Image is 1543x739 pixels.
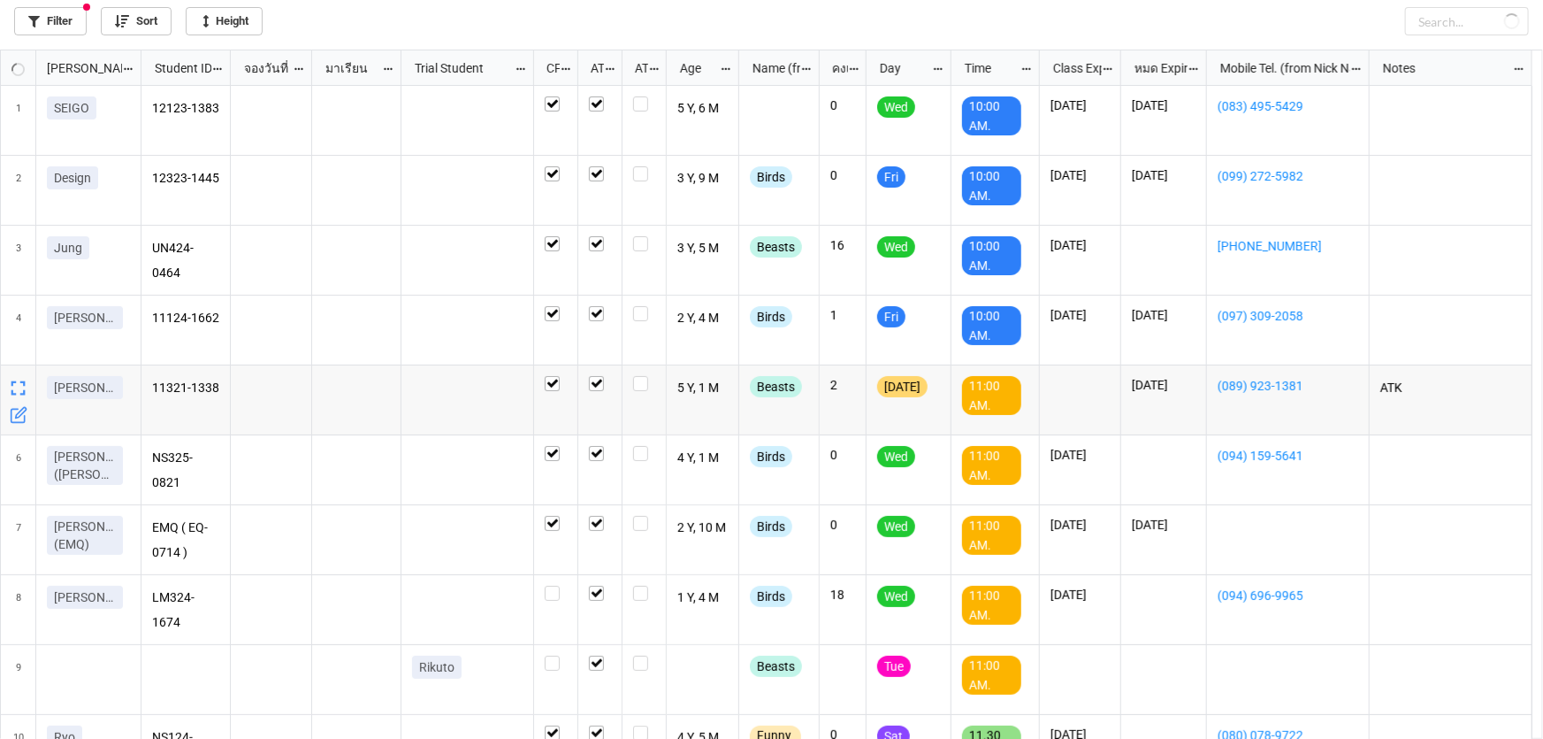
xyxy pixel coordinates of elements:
[152,516,220,564] p: EMQ ( EQ-0714 )
[677,96,729,121] p: 5 Y, 6 M
[152,306,220,331] p: 11124-1662
[750,446,792,467] div: Birds
[677,166,729,191] p: 3 Y, 9 M
[1218,236,1358,256] a: [PHONE_NUMBER]
[152,236,220,284] p: UN424-0464
[677,516,729,541] p: 2 Y, 10 M
[750,376,802,397] div: Beasts
[186,7,263,35] a: Height
[36,58,122,78] div: [PERSON_NAME] Name
[152,376,220,401] p: 11321-1338
[233,58,293,78] div: จองวันที่
[144,58,211,78] div: Student ID (from [PERSON_NAME] Name)
[1050,236,1110,254] p: [DATE]
[677,586,729,611] p: 1 Y, 4 M
[624,58,649,78] div: ATK
[750,236,802,258] div: Beasts
[962,306,1021,345] div: 10:00 AM.
[1050,96,1110,114] p: [DATE]
[1124,58,1188,78] div: หมด Expired date (from [PERSON_NAME] Name)
[1218,586,1358,605] a: (094) 696-9965
[404,58,514,78] div: Trial Student
[16,645,21,714] span: 9
[830,306,855,324] p: 1
[750,166,792,188] div: Birds
[16,226,21,295] span: 3
[1050,516,1110,534] p: [DATE]
[877,656,911,677] div: Tue
[962,516,1021,555] div: 11:00 AM.
[1050,166,1110,184] p: [DATE]
[54,518,116,553] p: [PERSON_NAME] (EMQ)
[54,169,91,187] p: Design
[1218,376,1358,396] a: (089) 923-1381
[830,586,855,604] p: 18
[315,58,382,78] div: มาเรียน
[830,166,855,184] p: 0
[16,435,21,504] span: 6
[821,58,848,78] div: คงเหลือ (from Nick Name)
[1050,586,1110,604] p: [DATE]
[962,166,1021,205] div: 10:00 AM.
[1218,166,1358,186] a: (099) 272-5982
[1132,306,1195,324] p: [DATE]
[869,58,932,78] div: Day
[54,448,116,483] p: [PERSON_NAME] ([PERSON_NAME])
[419,658,454,676] p: Rikuto
[1210,58,1349,78] div: Mobile Tel. (from Nick Name)
[877,586,915,607] div: Wed
[1050,306,1110,324] p: [DATE]
[877,516,915,537] div: Wed
[877,96,915,118] div: Wed
[677,446,729,471] p: 4 Y, 1 M
[830,516,855,534] p: 0
[152,446,220,494] p: NS325-0821
[677,306,729,331] p: 2 Y, 4 M
[830,446,855,464] p: 0
[152,586,220,634] p: LM324-1674
[16,156,21,225] span: 2
[54,379,116,396] p: [PERSON_NAME]
[16,86,21,155] span: 1
[1405,7,1529,35] input: Search...
[152,166,220,191] p: 12323-1445
[54,309,116,327] p: [PERSON_NAME]
[1380,376,1522,401] p: ATK
[877,236,915,258] div: Wed
[962,446,1021,485] div: 11:00 AM.
[152,96,220,121] p: 12123-1383
[1132,96,1195,114] p: [DATE]
[962,236,1021,275] div: 10:00 AM.
[14,7,87,35] a: Filter
[962,96,1021,135] div: 10:00 AM.
[16,575,21,644] span: 8
[54,99,89,117] p: SEIGO
[1372,58,1512,78] div: Notes
[1,50,141,86] div: grid
[1132,166,1195,184] p: [DATE]
[877,306,905,327] div: Fri
[877,166,905,188] div: Fri
[54,589,116,606] p: [PERSON_NAME]ปู
[1132,516,1195,534] p: [DATE]
[742,58,800,78] div: Name (from Class)
[1218,96,1358,116] a: (083) 495-5429
[101,7,172,35] a: Sort
[830,96,855,114] p: 0
[750,516,792,537] div: Birds
[669,58,721,78] div: Age
[1218,306,1358,326] a: (097) 309-2058
[1132,376,1195,394] p: [DATE]
[954,58,1020,78] div: Time
[1050,446,1110,464] p: [DATE]
[1043,58,1102,78] div: Class Expiration
[830,376,855,394] p: 2
[962,376,1021,415] div: 11:00 AM.
[580,58,605,78] div: ATT
[750,656,802,677] div: Beasts
[750,306,792,327] div: Birds
[750,586,792,607] div: Birds
[677,376,729,401] p: 5 Y, 1 M
[1218,446,1358,466] a: (094) 159-5641
[677,236,729,261] p: 3 Y, 5 M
